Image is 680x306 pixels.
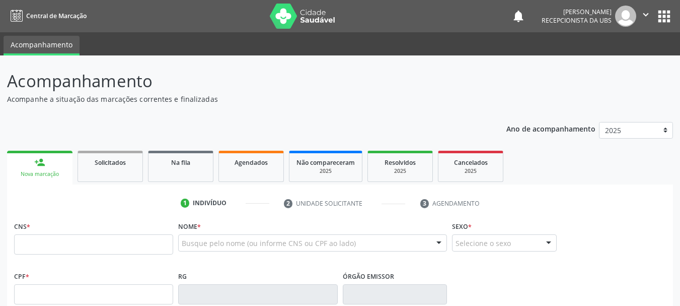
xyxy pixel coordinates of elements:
[26,12,87,20] span: Central de Marcação
[385,158,416,167] span: Resolvidos
[95,158,126,167] span: Solicitados
[171,158,190,167] span: Na fila
[296,158,355,167] span: Não compareceram
[454,158,488,167] span: Cancelados
[343,269,394,284] label: Órgão emissor
[511,9,525,23] button: notifications
[296,167,355,175] div: 2025
[542,16,612,25] span: Recepcionista da UBS
[4,36,80,55] a: Acompanhamento
[506,122,595,135] p: Ano de acompanhamento
[193,199,226,208] div: Indivíduo
[542,8,612,16] div: [PERSON_NAME]
[452,219,472,234] label: Sexo
[181,199,190,208] div: 1
[182,238,356,249] span: Busque pelo nome (ou informe CNS ou CPF ao lado)
[34,157,45,168] div: person_add
[636,6,655,27] button: 
[375,167,425,175] div: 2025
[655,8,673,25] button: apps
[456,238,511,249] span: Selecione o sexo
[640,9,651,20] i: 
[7,94,473,104] p: Acompanhe a situação das marcações correntes e finalizadas
[14,219,30,234] label: CNS
[445,167,496,175] div: 2025
[178,269,187,284] label: RG
[14,170,65,178] div: Nova marcação
[7,69,473,94] p: Acompanhamento
[235,158,268,167] span: Agendados
[178,219,201,234] label: Nome
[7,8,87,24] a: Central de Marcação
[615,6,636,27] img: img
